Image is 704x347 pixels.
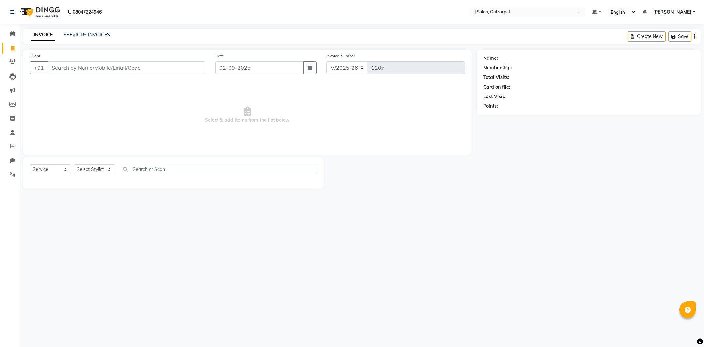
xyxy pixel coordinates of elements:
input: Search by Name/Mobile/Email/Code [48,61,205,74]
div: Last Visit: [483,93,505,100]
div: Points: [483,103,498,110]
label: Date [215,53,224,59]
img: logo [17,3,62,21]
label: Invoice Number [326,53,355,59]
b: 08047224946 [73,3,102,21]
input: Search or Scan [120,164,317,174]
div: Total Visits: [483,74,509,81]
a: INVOICE [31,29,55,41]
label: Client [30,53,40,59]
iframe: chat widget [676,321,697,340]
span: [PERSON_NAME] [653,9,691,16]
button: Save [668,31,691,42]
button: +91 [30,61,48,74]
span: Select & add items from the list below [30,82,465,148]
div: Card on file: [483,84,510,91]
div: Membership: [483,64,512,71]
div: Name: [483,55,498,62]
button: Create New [628,31,666,42]
a: PREVIOUS INVOICES [63,32,110,38]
